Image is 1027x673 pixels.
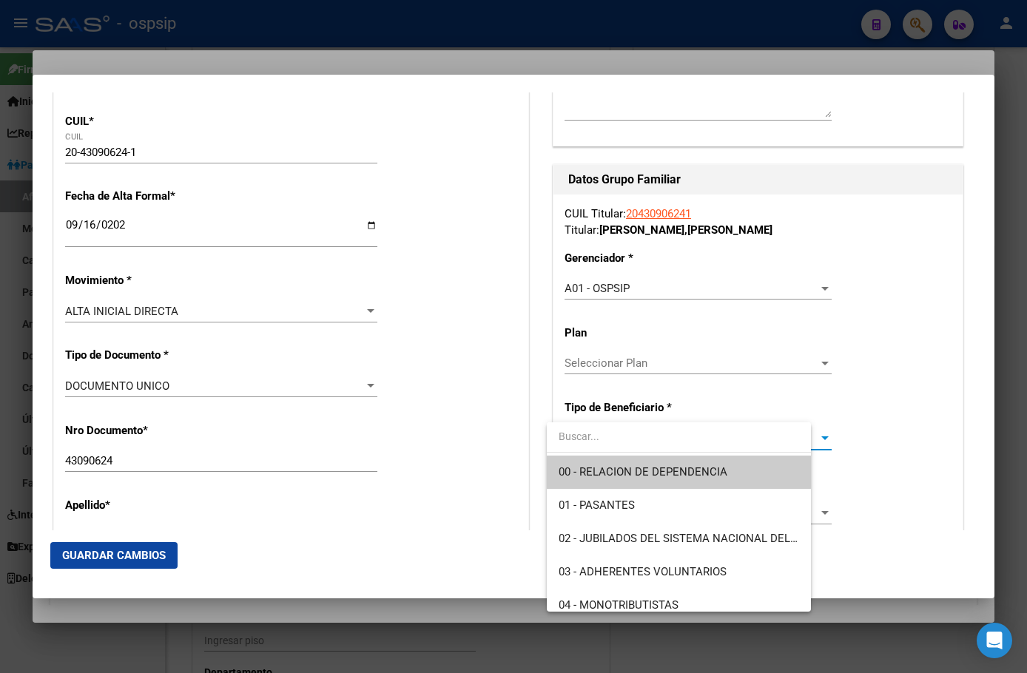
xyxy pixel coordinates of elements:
span: 01 - PASANTES [559,498,635,512]
span: 03 - ADHERENTES VOLUNTARIOS [559,565,727,578]
span: 04 - MONOTRIBUTISTAS [559,598,679,612]
span: 02 - JUBILADOS DEL SISTEMA NACIONAL DEL SEGURO DE SALUD [559,532,890,545]
input: dropdown search [547,421,810,452]
div: Open Intercom Messenger [977,623,1012,658]
span: 00 - RELACION DE DEPENDENCIA [559,465,727,478]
